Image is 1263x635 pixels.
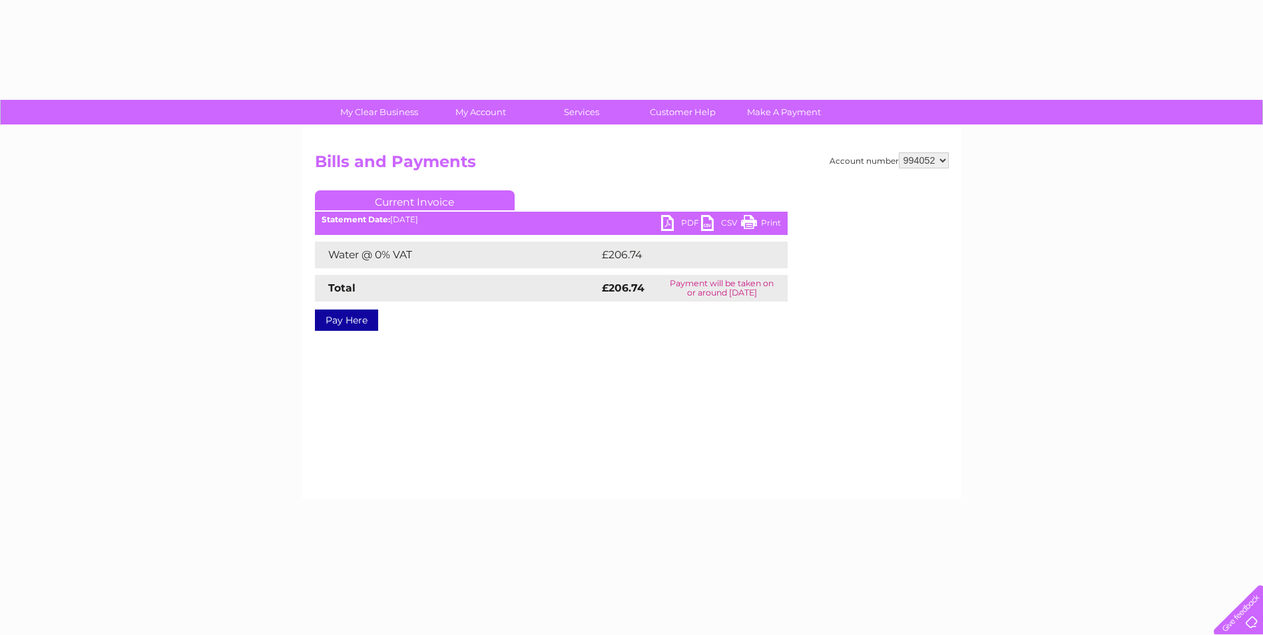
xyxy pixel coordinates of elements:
[729,100,839,124] a: Make A Payment
[628,100,738,124] a: Customer Help
[315,190,515,210] a: Current Invoice
[527,100,636,124] a: Services
[656,275,787,302] td: Payment will be taken on or around [DATE]
[701,215,741,234] a: CSV
[324,100,434,124] a: My Clear Business
[315,152,949,178] h2: Bills and Payments
[741,215,781,234] a: Print
[661,215,701,234] a: PDF
[315,242,599,268] td: Water @ 0% VAT
[830,152,949,168] div: Account number
[328,282,356,294] strong: Total
[315,310,378,331] a: Pay Here
[322,214,390,224] b: Statement Date:
[602,282,644,294] strong: £206.74
[425,100,535,124] a: My Account
[599,242,764,268] td: £206.74
[315,215,788,224] div: [DATE]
